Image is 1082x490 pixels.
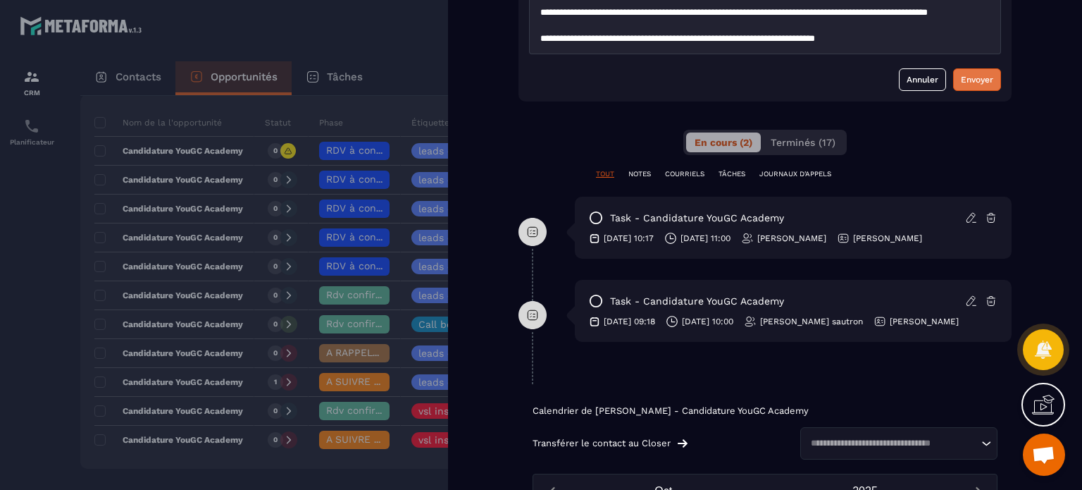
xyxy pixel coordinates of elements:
p: task - Candidature YouGC Academy [610,295,784,308]
button: Envoyer [953,68,1001,91]
p: [PERSON_NAME] [890,316,959,327]
p: TÂCHES [719,169,745,179]
p: [PERSON_NAME] [853,233,922,244]
div: Envoyer [961,73,993,87]
p: COURRIELS [665,169,704,179]
span: En cours (2) [695,137,752,148]
button: Terminés (17) [762,133,844,152]
p: Calendrier de [PERSON_NAME] - Candidature YouGC Academy [533,405,997,417]
p: task - Candidature YouGC Academy [610,212,784,225]
p: [DATE] 11:00 [680,233,730,244]
p: Transférer le contact au Closer [533,438,671,449]
p: [DATE] 10:17 [604,233,654,244]
div: Ouvrir le chat [1023,434,1065,476]
button: En cours (2) [686,133,761,152]
p: [PERSON_NAME] sautron [760,316,863,327]
p: [DATE] 10:00 [682,316,733,327]
p: JOURNAUX D'APPELS [759,169,831,179]
span: Terminés (17) [771,137,835,148]
div: Search for option [800,427,997,460]
p: [PERSON_NAME] [757,233,826,244]
button: Annuler [899,68,946,91]
p: [DATE] 09:18 [604,316,655,327]
p: NOTES [628,169,651,179]
p: TOUT [596,169,614,179]
input: Search for option [806,436,978,451]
